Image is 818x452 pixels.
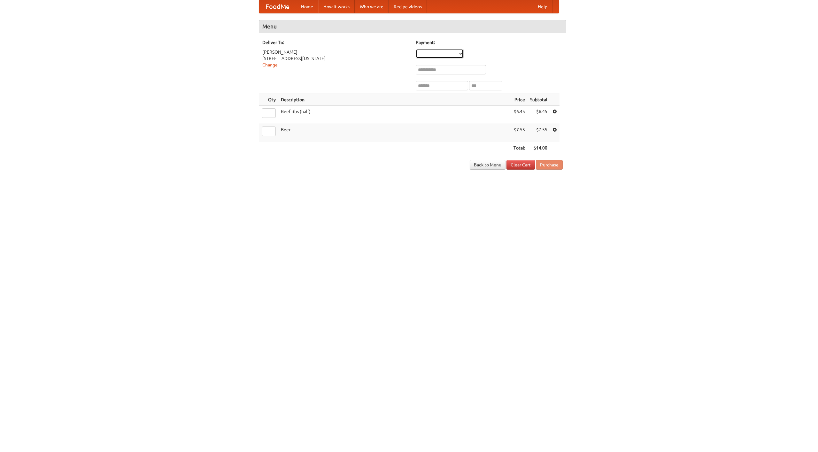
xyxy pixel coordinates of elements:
[262,49,409,55] div: [PERSON_NAME]
[278,94,511,106] th: Description
[278,124,511,142] td: Beer
[511,94,528,106] th: Price
[528,106,550,124] td: $6.45
[296,0,318,13] a: Home
[470,160,505,170] a: Back to Menu
[278,106,511,124] td: Beef ribs (half)
[528,94,550,106] th: Subtotal
[389,0,427,13] a: Recipe videos
[259,94,278,106] th: Qty
[533,0,552,13] a: Help
[511,106,528,124] td: $6.45
[355,0,389,13] a: Who we are
[262,39,409,46] h5: Deliver To:
[259,0,296,13] a: FoodMe
[318,0,355,13] a: How it works
[536,160,563,170] button: Purchase
[416,39,563,46] h5: Payment:
[528,142,550,154] th: $14.00
[511,142,528,154] th: Total:
[511,124,528,142] td: $7.55
[262,55,409,62] div: [STREET_ADDRESS][US_STATE]
[259,20,566,33] h4: Menu
[262,62,278,67] a: Change
[506,160,535,170] a: Clear Cart
[528,124,550,142] td: $7.55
